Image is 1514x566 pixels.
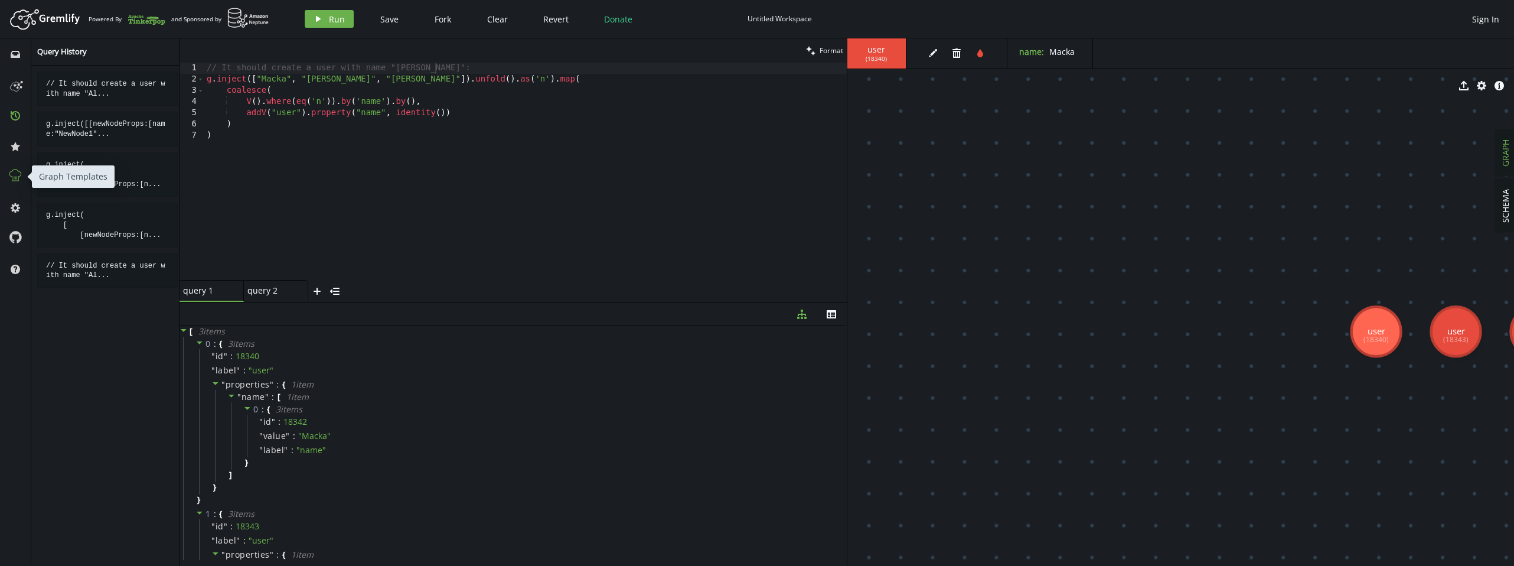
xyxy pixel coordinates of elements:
[278,392,280,402] span: [
[1447,325,1465,337] tspan: user
[216,521,224,532] span: id
[37,152,178,197] div: g.inject( [ [newNodeProps:[name:"NewNode1", type:"TypeA"], existingNodeIds:["existingId1", "exist...
[221,379,226,390] span: "
[89,9,165,30] div: Powered By
[221,549,226,560] span: "
[278,417,280,427] span: :
[270,379,274,390] span: "
[263,445,285,456] span: label
[228,508,254,519] span: 3 item s
[534,10,577,28] button: Revert
[227,8,269,28] img: AWS Neptune
[435,14,451,25] span: Fork
[478,10,517,28] button: Clear
[37,203,178,247] div: g.inject( [ [newNodeProps:[name:'NewNode1', type:'TypeA'], existingNodeIds:['existingId1', 'exist...
[180,63,204,74] div: 1
[37,71,178,106] div: // It should create a user with name "Albert": g.inject(["Macka", "Pedro", "Albert"]).unfold().as...
[183,285,230,296] span: query 1
[305,10,354,28] button: Run
[180,74,204,85] div: 2
[242,391,265,402] span: name
[249,535,273,546] span: " user "
[190,326,192,337] span: [
[296,444,326,456] span: " name "
[263,431,286,441] span: value
[205,508,211,519] span: 1
[211,535,216,546] span: "
[293,431,295,441] span: :
[1049,46,1075,57] span: Macka
[802,38,847,63] button: Format
[224,521,228,532] span: "
[272,392,275,402] span: :
[230,351,233,362] span: :
[487,14,508,25] span: Clear
[425,10,461,28] button: Fork
[748,14,812,23] div: Untitled Workspace
[230,521,233,532] span: :
[216,535,237,546] span: label
[228,338,254,349] span: 3 item s
[284,444,288,456] span: "
[259,444,263,456] span: "
[205,338,211,349] span: 0
[32,165,115,188] div: Graph Templates
[180,130,204,141] div: 7
[37,253,178,288] div: // It should create a user with name "Albert": g.inject(["Macka", "Pedro", "Albert"]).unfold().as...
[253,404,259,415] span: 0
[282,549,285,560] span: {
[236,521,259,532] div: 18343
[371,10,407,28] button: Save
[171,8,269,30] div: and Sponsored by
[214,509,217,519] span: :
[216,365,237,376] span: label
[214,339,217,349] span: :
[249,365,273,376] span: " user "
[291,445,293,456] span: :
[211,482,216,493] span: }
[216,351,224,362] span: id
[211,350,216,362] span: "
[37,152,178,197] pre: g.inject( [ [newNodeProps:[n...
[219,339,222,349] span: {
[237,391,242,402] span: "
[180,85,204,96] div: 3
[1019,46,1044,57] label: name :
[820,45,843,56] span: Format
[543,14,569,25] span: Revert
[211,521,216,532] span: "
[298,430,331,441] span: " Macka "
[276,549,279,560] span: :
[1466,10,1505,28] button: Sign In
[866,55,887,63] span: ( 18340 )
[247,285,295,296] span: query 2
[283,417,307,427] div: 18342
[259,416,263,427] span: "
[1472,14,1499,25] span: Sign In
[236,535,240,546] span: "
[37,112,178,147] pre: g.inject([[newNodeProps:[name:"NewNode1"...
[236,365,240,376] span: "
[219,509,222,519] span: {
[263,417,272,427] span: id
[180,108,204,119] div: 5
[329,14,345,25] span: Run
[282,379,285,390] span: {
[37,46,87,57] span: Query History
[286,391,309,402] span: 1 item
[267,404,270,415] span: {
[1500,139,1511,167] span: GRAPH
[1368,325,1385,337] tspan: user
[243,365,246,376] span: :
[37,253,178,288] pre: // It should create a user with name "Al...
[180,96,204,108] div: 4
[259,430,263,441] span: "
[227,470,232,480] span: ]
[1443,335,1469,345] tspan: (18343)
[37,203,178,247] pre: g.inject( [ [newNodeProps:[n...
[226,379,270,390] span: properties
[286,430,290,441] span: "
[211,365,216,376] span: "
[1363,335,1389,345] tspan: (18340)
[272,416,276,427] span: "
